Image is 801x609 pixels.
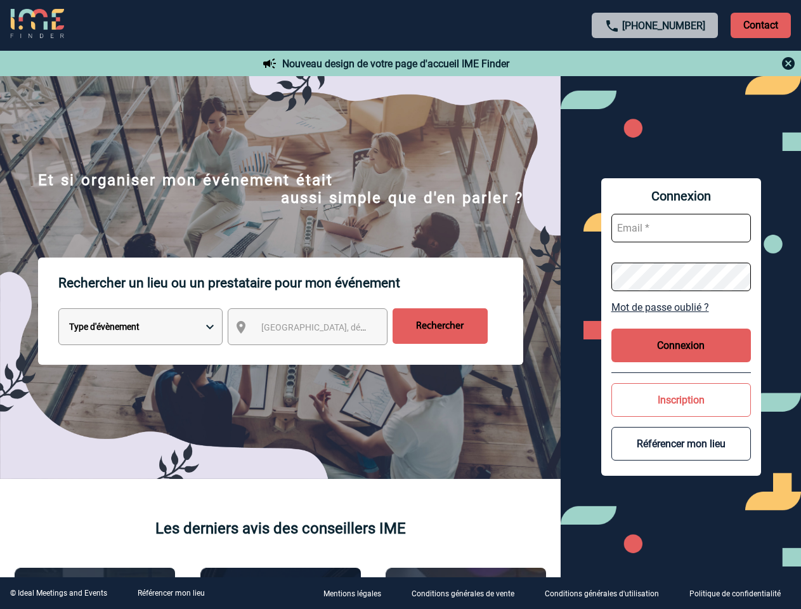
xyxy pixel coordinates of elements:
[679,587,801,599] a: Politique de confidentialité
[611,427,751,461] button: Référencer mon lieu
[138,589,205,598] a: Référencer mon lieu
[261,322,438,332] span: [GEOGRAPHIC_DATA], département, région...
[58,258,523,308] p: Rechercher un lieu ou un prestataire pour mon événement
[535,587,679,599] a: Conditions générales d'utilisation
[731,13,791,38] p: Contact
[611,301,751,313] a: Mot de passe oublié ?
[393,308,488,344] input: Rechercher
[622,20,705,32] a: [PHONE_NUMBER]
[689,590,781,599] p: Politique de confidentialité
[611,188,751,204] span: Connexion
[545,590,659,599] p: Conditions générales d'utilisation
[313,587,401,599] a: Mentions légales
[611,214,751,242] input: Email *
[401,587,535,599] a: Conditions générales de vente
[412,590,514,599] p: Conditions générales de vente
[10,589,107,598] div: © Ideal Meetings and Events
[611,383,751,417] button: Inscription
[323,590,381,599] p: Mentions légales
[611,329,751,362] button: Connexion
[604,18,620,34] img: call-24-px.png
